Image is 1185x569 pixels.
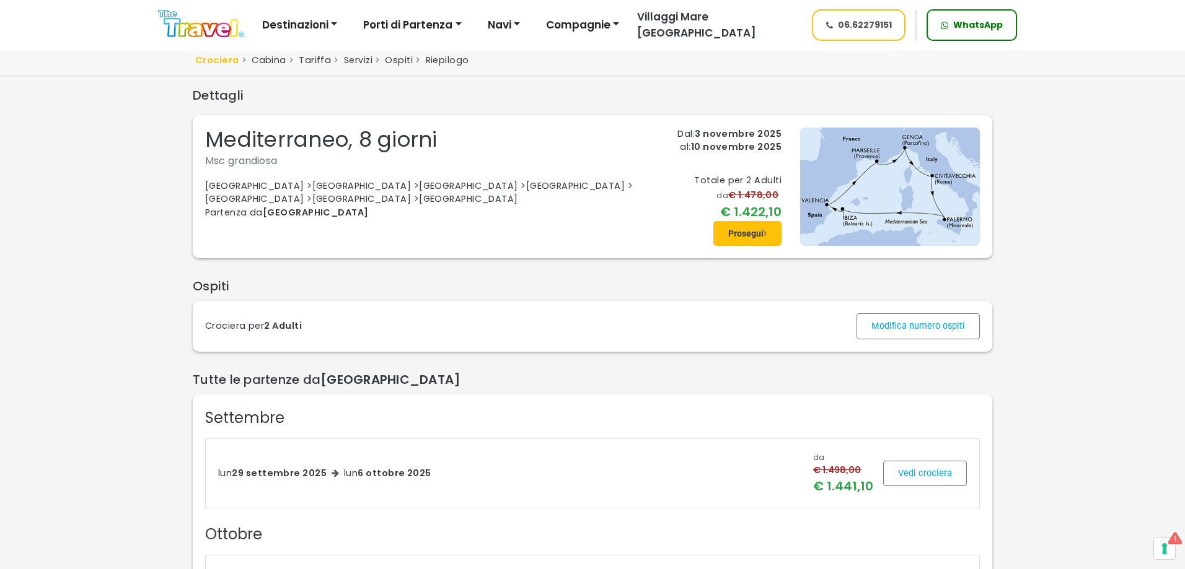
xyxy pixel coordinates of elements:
[838,19,892,32] span: 06.62279151
[358,467,431,479] span: 6 ottobre 2025
[883,461,967,487] a: Vedi crociera
[263,206,369,219] span: [GEOGRAPHIC_DATA]
[205,128,659,152] div: Mediterraneo, 8 giorni
[205,180,659,206] div: [GEOGRAPHIC_DATA] >[GEOGRAPHIC_DATA] >[GEOGRAPHIC_DATA] >[GEOGRAPHIC_DATA] >[GEOGRAPHIC_DATA] >[G...
[694,174,782,188] div: Totale per 2 Adulti
[538,13,627,38] button: Compagnie
[813,464,873,477] div: € 1.498,00
[205,523,980,545] div: Ottobre
[205,319,302,333] div: Crociera per
[637,9,756,40] span: Villaggi Mare [GEOGRAPHIC_DATA]
[331,54,372,67] li: Servizi
[812,9,906,41] a: 06.62279151
[158,10,244,38] img: Logo The Travel
[193,54,239,67] li: Crociera
[713,221,782,246] a: Prosegui
[677,128,695,140] span: Dal:
[239,54,286,67] li: Cabina
[344,467,431,480] div: lun
[205,206,659,220] div: Partenza da
[716,202,782,221] div: € 1.422,10
[480,13,528,38] button: Navi
[953,19,1003,32] span: WhatsApp
[680,141,690,153] span: al:
[800,128,980,246] img: UTN9.jpg
[728,189,782,201] span: € 1.478,00
[627,9,800,41] a: Villaggi Mare [GEOGRAPHIC_DATA]
[927,9,1017,41] a: WhatsApp
[205,407,980,428] div: Settembre
[413,54,469,67] li: Riepilogo
[691,141,782,153] span: 10 novembre 2025
[286,54,332,67] li: Tariffa
[254,13,345,38] button: Destinazioni
[193,370,992,389] div: Tutte le partenze da
[813,451,873,464] div: da
[218,467,327,480] div: lun
[857,313,980,339] md-outlined-button: Modifica numero ospiti
[695,128,782,140] span: 3 novembre 2025
[716,188,782,202] div: da
[372,54,413,67] li: Ospiti
[320,371,460,388] span: [GEOGRAPHIC_DATA]
[193,85,992,105] div: Dettagli
[355,13,469,38] button: Porti di Partenza
[813,477,873,495] div: € 1.441,10
[205,152,659,170] div: Msc grandiosa
[193,276,992,296] div: Ospiti
[232,467,327,479] span: 29 settembre 2025
[264,319,302,332] span: 2 Adulti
